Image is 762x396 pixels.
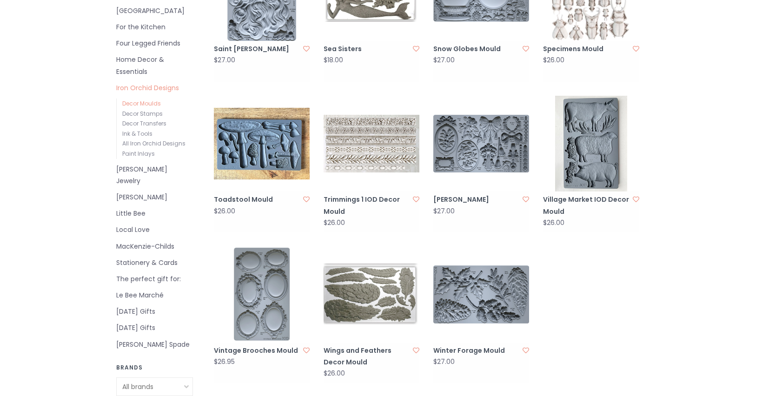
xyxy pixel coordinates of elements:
[116,241,193,252] a: MacKenzie-Childs
[116,306,193,317] a: [DATE] Gifts
[433,194,520,205] a: [PERSON_NAME]
[433,57,455,64] div: $27.00
[433,358,455,365] div: $27.00
[214,57,235,64] div: $27.00
[116,273,193,285] a: The perfect gift for:
[543,43,629,55] a: Specimens Mould
[122,130,152,138] a: Ink & Tools
[324,219,345,226] div: $26.00
[122,119,166,127] a: Decor Transfers
[116,224,193,236] a: Local Love
[324,194,410,217] a: Trimmings 1 IOD Decor Mould
[633,195,639,204] a: Add to wishlist
[523,44,529,53] a: Add to wishlist
[116,54,193,77] a: Home Decor & Essentials
[433,43,520,55] a: Snow Globes Mould
[413,195,419,204] a: Add to wishlist
[433,96,529,191] img: Victoriana Mould
[324,96,419,191] img: Iron Orchid Designs Trimmings 1 IOD Decor Mould
[413,44,419,53] a: Add to wishlist
[116,191,193,203] a: [PERSON_NAME]
[324,57,343,64] div: $18.00
[214,345,300,356] a: Vintage Brooches Mould
[116,364,193,370] h3: Brands
[116,322,193,334] a: [DATE] Gifts
[523,195,529,204] a: Add to wishlist
[543,57,564,64] div: $26.00
[116,82,193,94] a: Iron Orchid Designs
[116,5,193,17] a: [GEOGRAPHIC_DATA]
[122,139,186,147] a: All Iron Orchid Designs
[116,38,193,49] a: Four Legged Friends
[214,43,300,55] a: Saint [PERSON_NAME]
[116,164,193,187] a: [PERSON_NAME] Jewelry
[116,21,193,33] a: For the Kitchen
[543,194,629,217] a: Village Market IOD Decor Mould
[433,208,455,215] div: $27.00
[214,358,235,365] div: $26.95
[116,339,193,350] a: [PERSON_NAME] Spade
[433,246,529,342] img: Winter Forage Mould
[413,346,419,355] a: Add to wishlist
[543,96,639,191] img: Iron Orchid Designs Village Market IOD Decor Mould
[324,246,419,342] img: Iron Orchid Designs Wings and Feathers Decor Mould
[214,208,235,215] div: $26.00
[214,194,300,205] a: Toadstool Mould
[303,346,310,355] a: Add to wishlist
[116,257,193,269] a: Stationery & Cards
[122,110,163,118] a: Decor Stamps
[214,246,310,342] img: Vintage Brooches Mould
[116,208,193,219] a: Little Bee
[214,96,310,191] img: Iron Orchid Designs Toadstool Mould
[116,290,193,301] a: Le Bee Marché
[543,219,564,226] div: $26.00
[433,345,520,356] a: Winter Forage Mould
[324,345,410,368] a: Wings and Feathers Decor Mould
[303,44,310,53] a: Add to wishlist
[122,99,161,107] a: Decor Moulds
[122,150,155,158] a: Paint Inlays
[633,44,639,53] a: Add to wishlist
[324,370,345,377] div: $26.00
[523,346,529,355] a: Add to wishlist
[303,195,310,204] a: Add to wishlist
[324,43,410,55] a: Sea Sisters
